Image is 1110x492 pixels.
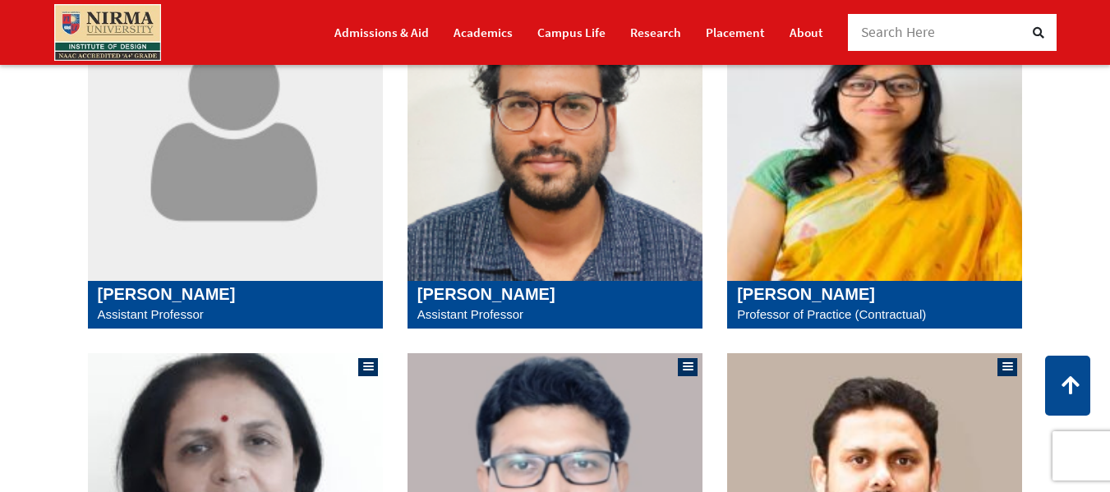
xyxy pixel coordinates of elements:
p: Assistant Professor [98,304,373,325]
p: Professor of Practice (Contractual) [737,304,1012,325]
a: Admissions & Aid [334,18,429,47]
a: [PERSON_NAME] Assistant Professor [98,284,373,325]
a: Research [630,18,681,47]
h5: [PERSON_NAME] [737,284,1012,304]
p: Assistant Professor [417,304,693,325]
h5: [PERSON_NAME] [98,284,373,304]
a: Campus Life [537,18,606,47]
h5: [PERSON_NAME] [417,284,693,304]
a: Academics [454,18,513,47]
span: Search Here [861,23,936,41]
a: [PERSON_NAME] Assistant Professor [417,284,693,325]
a: Placement [706,18,765,47]
a: About [790,18,823,47]
img: main_logo [54,4,161,61]
a: [PERSON_NAME] Professor of Practice (Contractual) [737,284,1012,325]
